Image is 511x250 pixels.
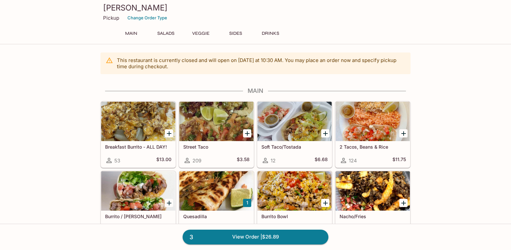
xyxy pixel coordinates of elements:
[257,102,332,141] div: Soft Taco/Tostada
[151,29,181,38] button: Salads
[257,171,332,237] a: Burrito Bowl254$12.37
[100,87,411,94] h4: Main
[321,129,329,137] button: Add Soft Taco/Tostada
[103,15,119,21] p: Pickup
[335,101,410,168] a: 2 Tacos, Beans & Rice124$11.75
[335,171,410,237] a: Nacho/Fries109$13.80
[103,3,408,13] h3: [PERSON_NAME]
[183,230,328,244] a: 3View Order |$26.89
[243,129,251,137] button: Add Street Taco
[243,199,251,207] button: Add Quesadilla
[101,171,175,211] div: Burrito / Cali Burrito
[336,102,410,141] div: 2 Tacos, Beans & Rice
[165,199,173,207] button: Add Burrito / Cali Burrito
[114,157,120,164] span: 53
[336,171,410,211] div: Nacho/Fries
[257,171,332,211] div: Burrito Bowl
[179,171,254,237] a: Quesadilla130$13.61
[340,214,406,219] h5: Nacho/Fries
[221,29,250,38] button: Sides
[349,157,357,164] span: 124
[179,171,254,211] div: Quesadilla
[186,29,215,38] button: Veggie
[399,129,408,137] button: Add 2 Tacos, Beans & Rice
[105,144,171,150] h5: Breakfast Burrito - ALL DAY!
[237,156,250,164] h5: $3.58
[183,144,250,150] h5: Street Taco
[315,156,328,164] h5: $6.68
[165,129,173,137] button: Add Breakfast Burrito - ALL DAY!
[255,29,285,38] button: Drinks
[101,101,176,168] a: Breakfast Burrito - ALL DAY!53$13.00
[261,144,328,150] h5: Soft Taco/Tostada
[321,199,329,207] button: Add Burrito Bowl
[101,102,175,141] div: Breakfast Burrito - ALL DAY!
[179,101,254,168] a: Street Taco209$3.58
[186,233,197,242] span: 3
[192,157,201,164] span: 209
[392,156,406,164] h5: $11.75
[257,101,332,168] a: Soft Taco/Tostada12$6.68
[116,29,146,38] button: Main
[124,13,170,23] button: Change Order Type
[101,171,176,237] a: Burrito / [PERSON_NAME]299$12.08
[261,214,328,219] h5: Burrito Bowl
[183,214,250,219] h5: Quesadilla
[156,156,171,164] h5: $13.00
[271,157,276,164] span: 12
[105,214,171,219] h5: Burrito / [PERSON_NAME]
[340,144,406,150] h5: 2 Tacos, Beans & Rice
[179,102,254,141] div: Street Taco
[117,57,405,70] p: This restaurant is currently closed and will open on [DATE] at 10:30 AM . You may place an order ...
[399,199,408,207] button: Add Nacho/Fries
